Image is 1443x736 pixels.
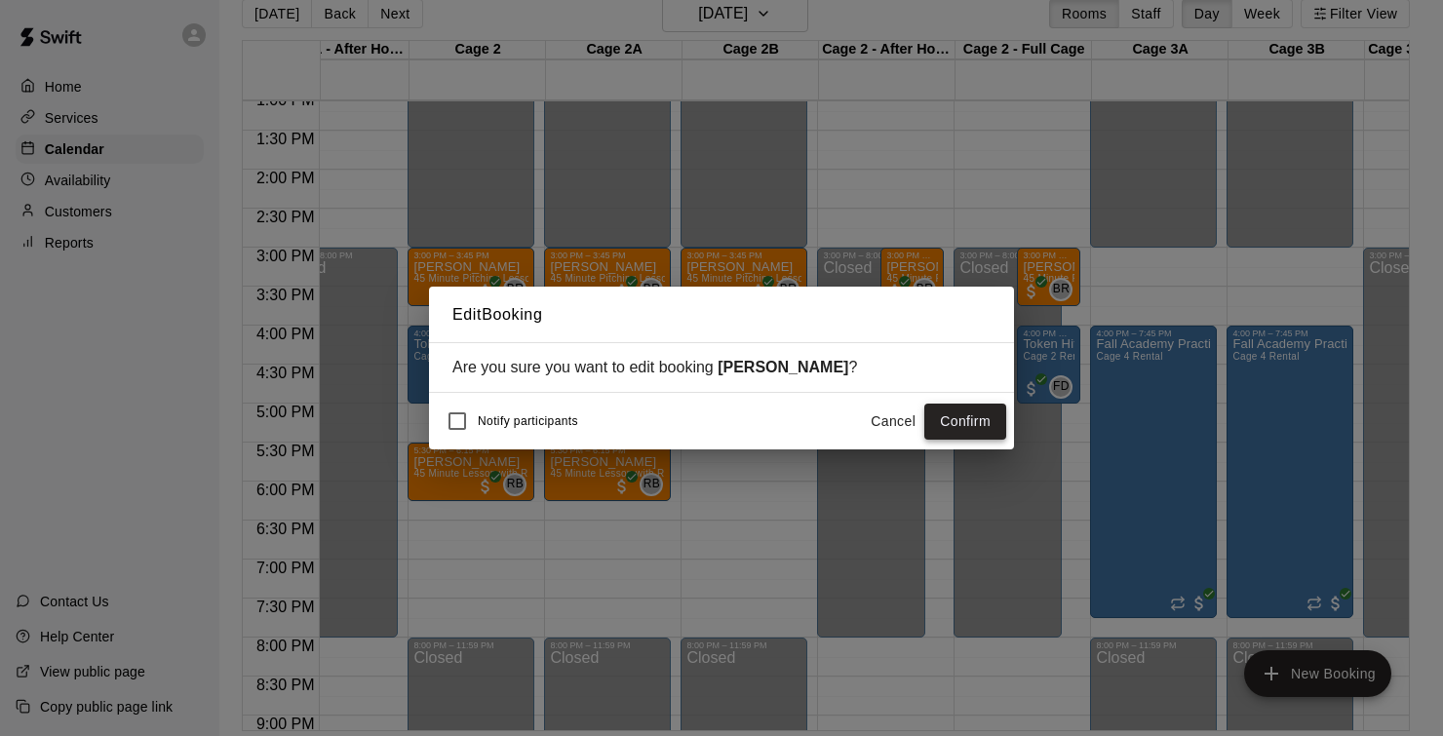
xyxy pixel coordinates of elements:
h2: Edit Booking [429,287,1014,343]
button: Cancel [862,404,924,440]
strong: [PERSON_NAME] [718,359,848,375]
span: Notify participants [478,415,578,429]
button: Confirm [924,404,1006,440]
div: Are you sure you want to edit booking ? [452,359,991,376]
